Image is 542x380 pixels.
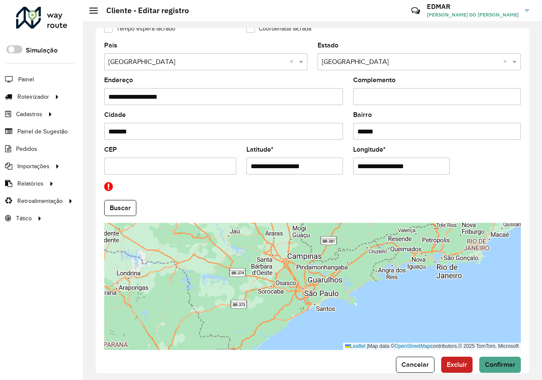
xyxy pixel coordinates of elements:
[343,343,521,350] div: Map data © contributors,© 2025 TomTom, Microsoft
[353,144,386,155] label: Longitude
[441,357,473,373] button: Excluir
[485,361,515,368] span: Confirmar
[104,200,136,216] button: Buscar
[17,162,50,171] span: Importações
[16,214,32,223] span: Tático
[401,361,429,368] span: Cancelar
[104,144,117,155] label: CEP
[16,144,37,153] span: Pedidos
[104,75,133,85] label: Endereço
[367,343,368,349] span: |
[396,357,434,373] button: Cancelar
[395,343,431,349] a: OpenStreetMap
[17,197,63,205] span: Retroalimentação
[104,24,175,33] label: Tempo espera lacrado
[479,357,521,373] button: Confirmar
[246,24,311,33] label: Coordenada lacrada
[26,45,58,55] label: Simulação
[503,57,510,67] span: Clear all
[104,110,126,120] label: Cidade
[353,75,395,85] label: Complemento
[16,110,42,119] span: Cadastros
[345,343,365,349] a: Leaflet
[104,181,117,200] i: Geocode reverso não realizado. Coordenadas e endereço podem estar divergentes
[17,127,68,136] span: Painel de Sugestão
[406,2,425,20] a: Contato Rápido
[17,179,44,188] span: Relatórios
[17,92,49,101] span: Roteirizador
[98,6,189,15] h2: Cliente - Editar registro
[18,75,34,84] span: Painel
[246,144,274,155] label: Latitude
[427,3,519,11] h3: EDMAR
[290,57,297,67] span: Clear all
[318,40,338,50] label: Estado
[427,11,519,19] span: [PERSON_NAME] DO [PERSON_NAME]
[353,110,372,120] label: Bairro
[104,40,117,50] label: País
[447,361,467,368] span: Excluir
